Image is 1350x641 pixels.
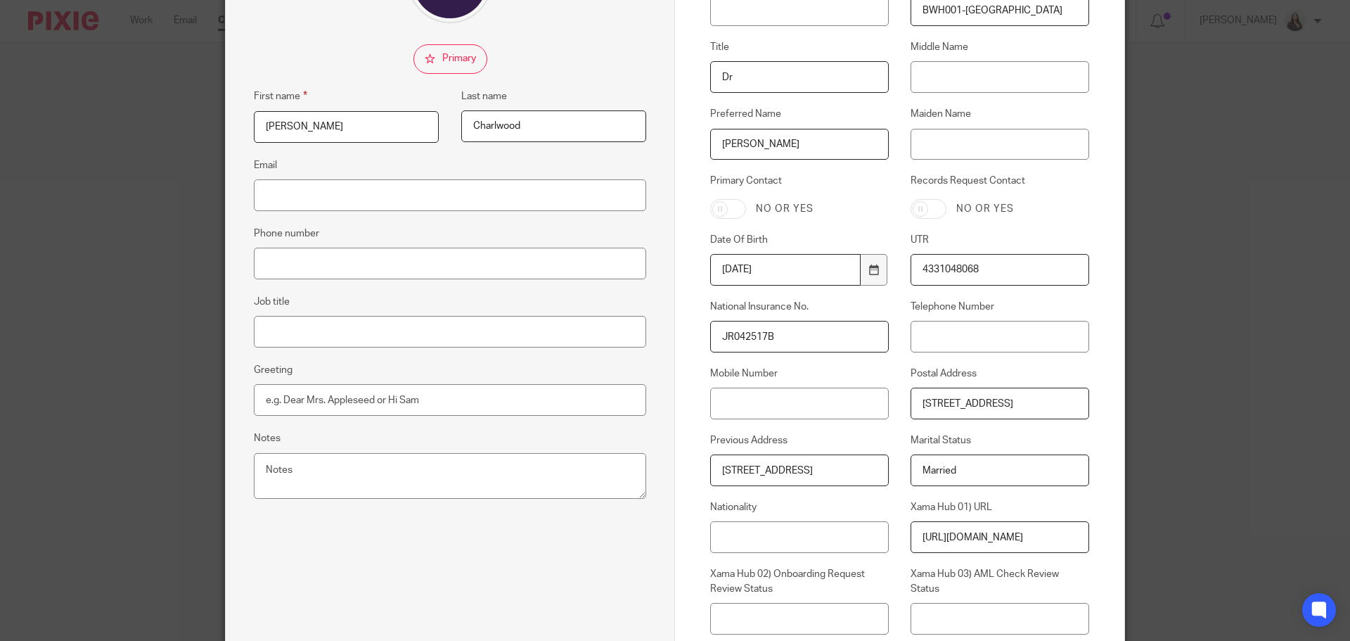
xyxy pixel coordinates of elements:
label: Telephone Number [911,300,1089,314]
label: Xama Hub 03) AML Check Review Status [911,567,1089,596]
label: Marital Status [911,433,1089,448]
label: Last name [461,89,507,103]
label: Date Of Birth [710,233,889,247]
label: Job title [254,295,290,309]
label: Nationality [710,500,889,514]
label: Notes [254,431,281,445]
label: First name [254,88,307,104]
label: Primary Contact [710,174,889,188]
label: Previous Address [710,433,889,448]
label: Records Request Contact [911,174,1089,188]
label: Maiden Name [911,107,1089,121]
input: YYYY-MM-DD [710,254,861,286]
label: Preferred Name [710,107,889,121]
label: Title [710,40,889,54]
label: Phone number [254,227,319,241]
label: No or yes [956,202,1014,216]
label: Postal Address [911,367,1089,381]
label: UTR [911,233,1089,247]
label: Middle Name [911,40,1089,54]
label: Email [254,158,277,172]
input: e.g. Dear Mrs. Appleseed or Hi Sam [254,384,646,416]
label: Greeting [254,363,292,377]
label: Mobile Number [710,367,889,381]
label: No or yes [756,202,814,216]
label: Xama Hub 02) Onboarding Request Review Status [710,567,889,596]
label: National Insurance No. [710,300,889,314]
label: Xama Hub 01) URL [911,500,1089,514]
